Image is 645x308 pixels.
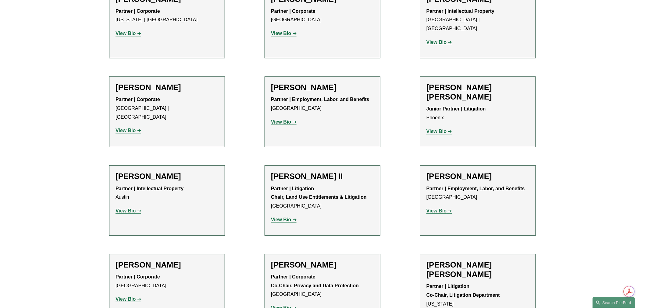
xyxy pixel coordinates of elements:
[426,260,529,279] h2: [PERSON_NAME] [PERSON_NAME]
[426,106,486,111] strong: Junior Partner | Litigation
[116,128,136,133] strong: View Bio
[271,217,291,222] strong: View Bio
[116,296,136,302] strong: View Bio
[426,40,452,45] a: View Bio
[426,172,529,181] h2: [PERSON_NAME]
[116,83,219,92] h2: [PERSON_NAME]
[271,95,374,113] p: [GEOGRAPHIC_DATA]
[271,119,297,124] a: View Bio
[116,274,160,279] strong: Partner | Corporate
[116,208,136,213] strong: View Bio
[426,105,529,122] p: Phoenix
[116,31,136,36] strong: View Bio
[426,7,529,33] p: [GEOGRAPHIC_DATA] | [GEOGRAPHIC_DATA]
[426,9,494,14] strong: Partner | Intellectual Property
[271,31,291,36] strong: View Bio
[426,40,447,45] strong: View Bio
[271,83,374,92] h2: [PERSON_NAME]
[426,184,529,202] p: [GEOGRAPHIC_DATA]
[116,9,160,14] strong: Partner | Corporate
[271,273,374,299] p: [GEOGRAPHIC_DATA]
[426,129,447,134] strong: View Bio
[116,260,219,270] h2: [PERSON_NAME]
[271,9,315,14] strong: Partner | Corporate
[426,284,500,298] strong: Partner | Litigation Co-Chair, Litigation Department
[271,274,359,288] strong: Partner | Corporate Co-Chair, Privacy and Data Protection
[116,97,160,102] strong: Partner | Corporate
[426,186,525,191] strong: Partner | Employment, Labor, and Benefits
[271,186,367,200] strong: Partner | Litigation Chair, Land Use Entitlements & Litigation
[271,172,374,181] h2: [PERSON_NAME] II
[426,208,447,213] strong: View Bio
[426,83,529,102] h2: [PERSON_NAME] [PERSON_NAME]
[426,208,452,213] a: View Bio
[116,186,184,191] strong: Partner | Intellectual Property
[116,296,141,302] a: View Bio
[271,119,291,124] strong: View Bio
[116,128,141,133] a: View Bio
[116,273,219,290] p: [GEOGRAPHIC_DATA]
[426,129,452,134] a: View Bio
[593,297,635,308] a: Search this site
[271,97,369,102] strong: Partner | Employment, Labor, and Benefits
[116,208,141,213] a: View Bio
[271,7,374,25] p: [GEOGRAPHIC_DATA]
[271,260,374,270] h2: [PERSON_NAME]
[116,172,219,181] h2: [PERSON_NAME]
[116,95,219,121] p: [GEOGRAPHIC_DATA] | [GEOGRAPHIC_DATA]
[116,184,219,202] p: Austin
[271,217,297,222] a: View Bio
[271,184,374,211] p: [GEOGRAPHIC_DATA]
[116,7,219,25] p: [US_STATE] | [GEOGRAPHIC_DATA]
[271,31,297,36] a: View Bio
[116,31,141,36] a: View Bio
